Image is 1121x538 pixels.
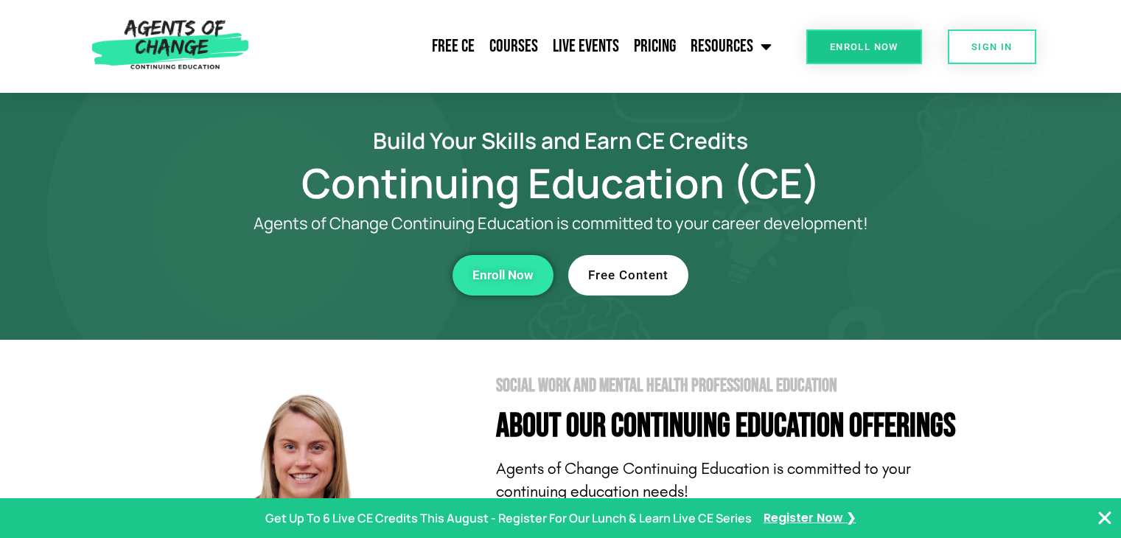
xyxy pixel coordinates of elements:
h1: Continuing Education (CE) [141,166,981,200]
a: Free CE [425,28,482,65]
span: SIGN IN [971,42,1013,52]
a: Enroll Now [806,29,922,64]
nav: Menu [256,28,779,65]
a: Enroll Now [453,255,553,296]
h2: Social Work and Mental Health Professional Education [496,377,981,395]
a: Resources [683,28,779,65]
a: Register Now ❯ [764,508,856,529]
button: Close Banner [1096,509,1114,527]
h2: Build Your Skills and Earn CE Credits [141,130,981,151]
a: Pricing [626,28,683,65]
a: Live Events [545,28,626,65]
span: Agents of Change Continuing Education is committed to your continuing education needs! [496,459,911,501]
span: Enroll Now [830,42,898,52]
p: Get Up To 6 Live CE Credits This August - Register For Our Lunch & Learn Live CE Series [265,508,752,529]
span: Free Content [588,269,668,282]
a: Courses [482,28,545,65]
a: Free Content [568,255,688,296]
span: Enroll Now [472,269,534,282]
h4: About Our Continuing Education Offerings [496,410,981,443]
p: Agents of Change Continuing Education is committed to your career development! [200,214,922,233]
a: SIGN IN [948,29,1036,64]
